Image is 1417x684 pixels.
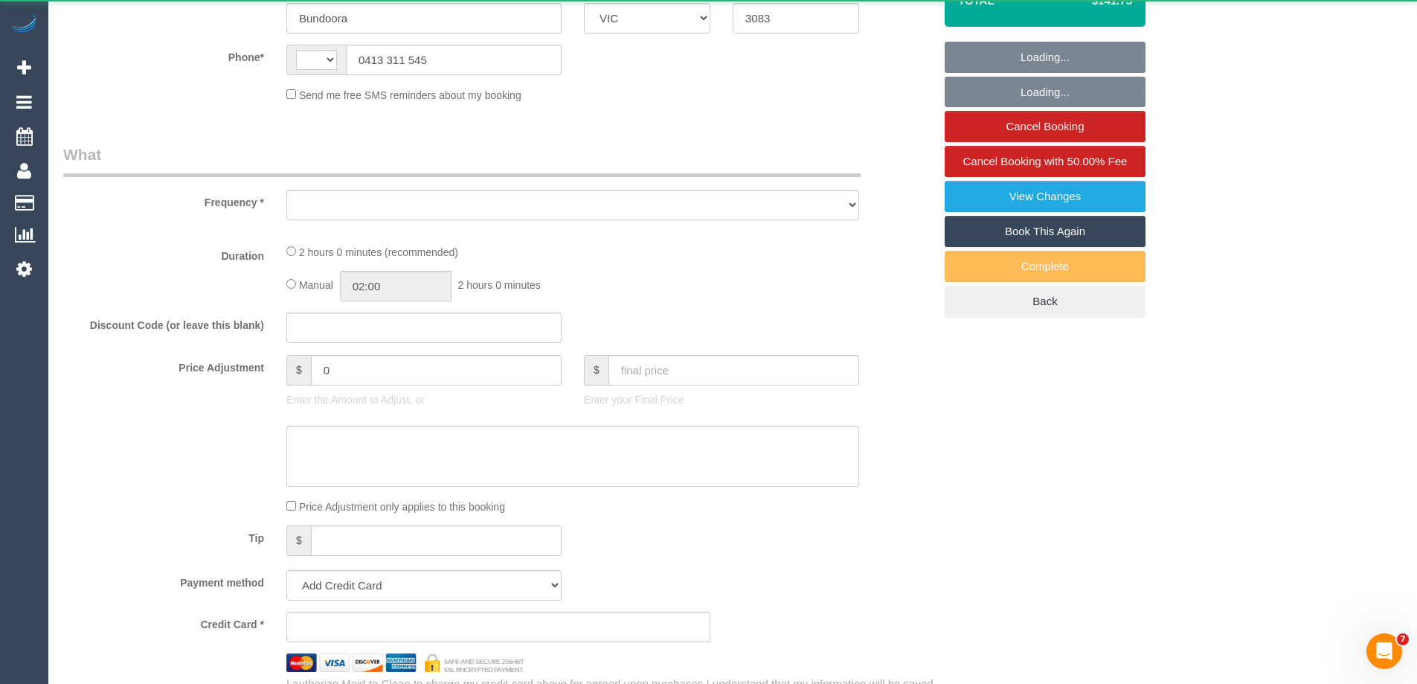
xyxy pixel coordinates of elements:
legend: What [63,144,861,177]
label: Discount Code (or leave this blank) [52,313,275,333]
label: Phone* [52,45,275,65]
span: Price Adjustment only applies to this booking [299,501,505,513]
input: final price [608,355,859,386]
span: Send me free SMS reminders about my booking [299,89,521,101]
p: Enter the Amount to Adjust, or [286,392,562,407]
span: Manual [299,279,333,291]
span: $ [286,355,311,386]
label: Tip [52,525,275,546]
span: 2 hours 0 minutes (recommended) [299,246,458,258]
label: Payment method [52,570,275,590]
a: Back [945,286,1146,317]
span: Cancel Booking with 50.00% Fee [963,155,1128,167]
span: 7 [1397,633,1409,645]
input: Suburb* [286,3,562,33]
label: Duration [52,243,275,263]
label: Credit Card * [52,612,275,632]
label: Frequency * [52,190,275,210]
input: Post Code* [733,3,859,33]
label: Price Adjustment [52,355,275,375]
img: credit cards [275,653,536,672]
a: View Changes [945,181,1146,212]
span: $ [584,355,608,386]
span: $ [286,525,311,556]
span: 2 hours 0 minutes [458,279,541,291]
input: Phone* [346,45,562,75]
a: Book This Again [945,216,1146,247]
a: Cancel Booking with 50.00% Fee [945,146,1146,177]
a: Cancel Booking [945,111,1146,142]
iframe: Secure card payment input frame [299,620,698,633]
p: Enter your Final Price [584,392,859,407]
iframe: Intercom live chat [1366,633,1402,669]
img: Automaid Logo [9,15,39,36]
